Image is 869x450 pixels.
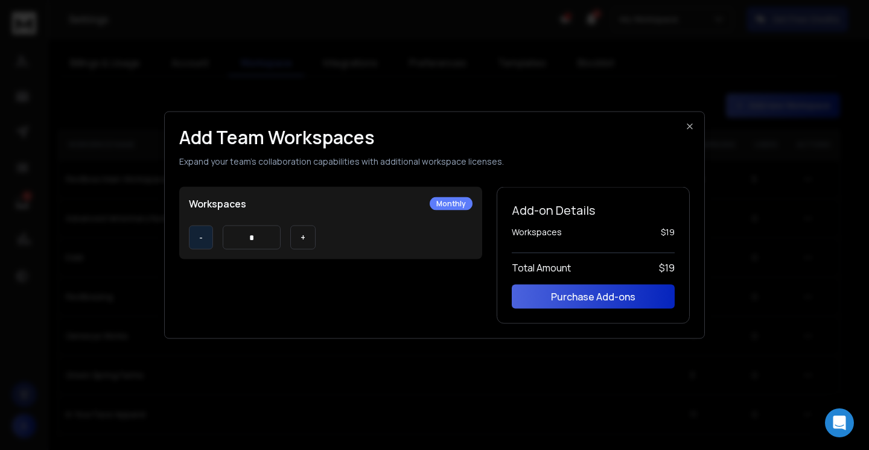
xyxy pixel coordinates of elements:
p: Expand your team's collaboration capabilities with additional workspace licenses. [179,156,690,168]
span: $ 19 [661,226,675,238]
h2: Add-on Details [512,202,675,219]
button: Purchase Add-ons [512,285,675,309]
span: Total Amount [512,261,571,275]
h1: Add Team Workspaces [179,127,690,148]
button: - [189,226,213,250]
div: Monthly [430,197,473,211]
span: Workspaces [512,226,562,238]
button: + [290,226,316,250]
div: Open Intercom Messenger [825,408,854,437]
span: $ 19 [659,261,675,275]
p: Workspaces [189,197,246,211]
